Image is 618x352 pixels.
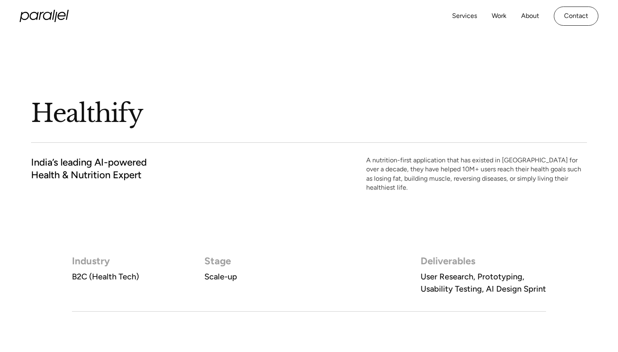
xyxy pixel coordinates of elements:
a: Services [452,10,477,22]
h4: User Research, Prototyping, Usability Testing, AI Design Sprint [421,270,546,295]
a: Work [492,10,506,22]
h3: Deliverables [421,255,546,267]
a: home [20,10,69,22]
h3: Stage [204,255,237,267]
a: About [521,10,539,22]
a: Contact [554,7,598,26]
p: A nutrition-first application that has existed in [GEOGRAPHIC_DATA] for over a decade, they have ... [366,156,587,193]
h3: Industry [72,255,139,267]
h2: India’s leading AI-powered Health & Nutrition Expert [31,156,147,181]
h4: Scale-up [204,270,237,283]
h1: Healthify [31,97,358,129]
h4: B2C (Health Tech) [72,270,139,283]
